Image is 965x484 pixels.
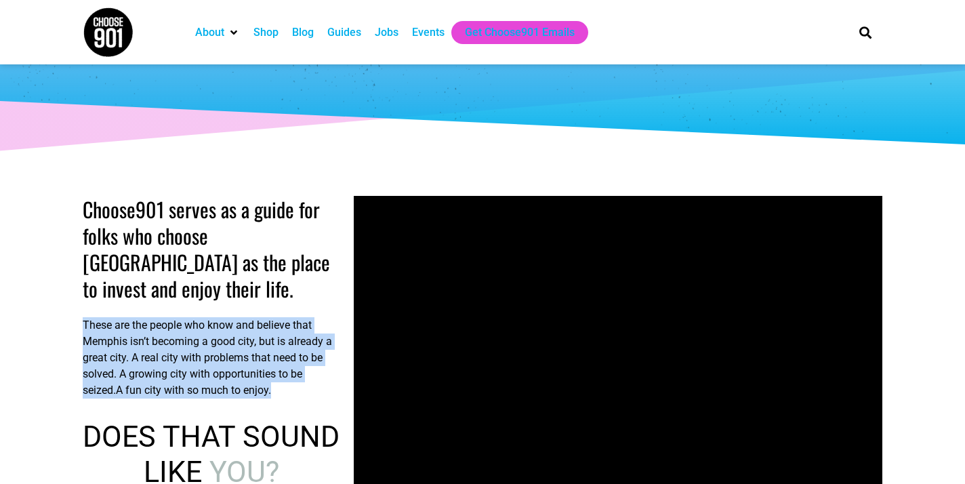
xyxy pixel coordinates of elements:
[188,21,836,44] nav: Main nav
[412,24,445,41] a: Events
[195,24,224,41] a: About
[253,24,279,41] a: Shop
[116,384,271,397] span: A fun city with so much to enjoy.
[83,196,340,302] h2: Choose901 serves as a guide for folks who choose [GEOGRAPHIC_DATA] as the place to invest and enj...
[465,24,575,41] a: Get Choose901 Emails
[292,24,314,41] a: Blog
[855,21,877,43] div: Search
[327,24,361,41] a: Guides
[188,21,247,44] div: About
[375,24,398,41] a: Jobs
[83,317,340,399] p: These are the people who know and believe that Memphis isn’t becoming a good city, but is already...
